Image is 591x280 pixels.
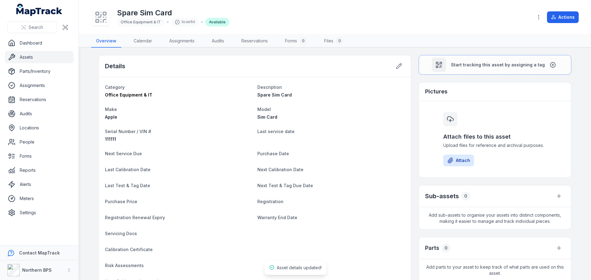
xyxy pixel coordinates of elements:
[443,132,547,141] h3: Attach files to this asset
[442,244,450,252] div: 0
[257,85,282,90] span: Description
[5,178,74,191] a: Alerts
[5,108,74,120] a: Audits
[171,18,199,26] div: bcae6d
[105,215,165,220] span: Registration Renewal Expiry
[117,8,229,18] h1: Spare Sim Card
[105,231,137,236] span: Servicing Docs
[425,87,448,96] h3: Pictures
[105,199,137,204] span: Purchase Price
[257,114,277,120] span: Sim Card
[5,122,74,134] a: Locations
[5,79,74,92] a: Assignments
[5,207,74,219] a: Settings
[319,35,348,48] a: Files0
[105,114,117,120] span: Apple
[236,35,273,48] a: Reservations
[105,263,144,268] span: Risk Assessments
[425,192,459,200] h2: Sub-assets
[205,18,229,26] div: Available
[419,55,571,75] button: Start tracking this asset by assigning a tag
[105,151,142,156] span: Next Service Due
[129,35,157,48] a: Calendar
[257,151,289,156] span: Purchase Date
[105,85,125,90] span: Category
[443,142,547,148] span: Upload files for reference and archival purposes.
[257,107,271,112] span: Model
[91,35,121,48] a: Overview
[461,192,470,200] div: 0
[207,35,229,48] a: Audits
[105,92,152,97] span: Office Equipment & IT
[16,4,62,16] a: MapTrack
[277,265,322,270] span: Asset details updated!
[257,92,292,97] span: Spare Sim Card
[5,37,74,49] a: Dashboard
[105,107,117,112] span: Make
[7,22,57,33] button: Search
[5,150,74,162] a: Forms
[22,267,52,273] strong: Northern BPS
[425,244,439,252] h3: Parts
[257,167,304,172] span: Next Calibration Date
[5,192,74,205] a: Meters
[547,11,579,23] button: Actions
[105,167,151,172] span: Last Calibration Date
[105,183,150,188] span: Last Test & Tag Date
[121,20,161,24] span: Office Equipment & IT
[5,65,74,77] a: Parts/Inventory
[300,37,307,45] div: 0
[19,250,60,255] strong: Contact MapTrack
[257,199,283,204] span: Registration
[164,35,199,48] a: Assignments
[5,136,74,148] a: People
[419,207,571,229] span: Add sub-assets to organise your assets into distinct components, making it easier to manage and t...
[257,215,297,220] span: Warranty End Date
[5,164,74,176] a: Reports
[5,51,74,63] a: Assets
[443,155,474,166] button: Attach
[29,24,43,30] span: Search
[336,37,343,45] div: 0
[280,35,312,48] a: Forms0
[257,129,295,134] span: Last service date
[105,62,125,70] h2: Details
[105,136,116,142] span: 111111
[105,129,151,134] span: Serial Number / VIN #
[257,183,313,188] span: Next Test & Tag Due Date
[451,62,545,68] span: Start tracking this asset by assigning a tag
[5,93,74,106] a: Reservations
[105,247,153,252] span: Calibration Certificate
